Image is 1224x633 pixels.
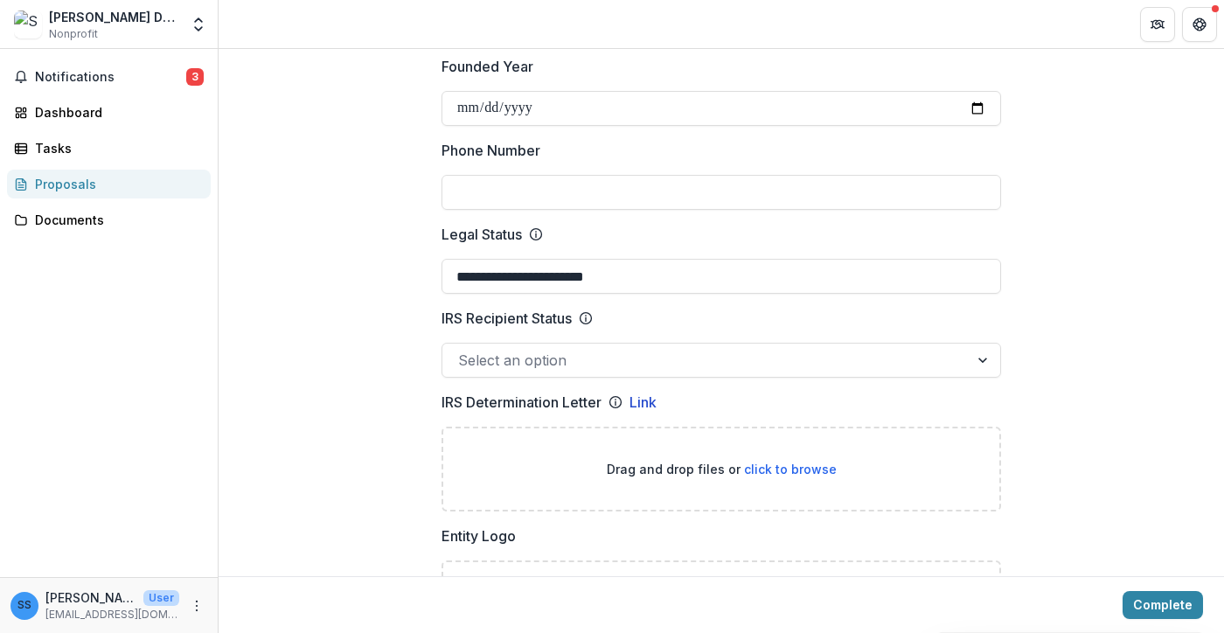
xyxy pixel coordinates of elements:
span: click to browse [744,462,837,476]
p: [EMAIL_ADDRESS][DOMAIN_NAME] [45,607,179,623]
a: Documents [7,205,211,234]
a: Proposals [7,170,211,198]
button: More [186,595,207,616]
div: Documents [35,211,197,229]
p: Legal Status [442,224,522,245]
button: Partners [1140,7,1175,42]
p: IRS Recipient Status [442,308,572,329]
div: Proposals [35,175,197,193]
a: Tasks [7,134,211,163]
p: Entity Logo [442,525,516,546]
a: Link [629,392,657,413]
div: Tasks [35,139,197,157]
p: [PERSON_NAME] [45,588,136,607]
button: Get Help [1182,7,1217,42]
span: Notifications [35,70,186,85]
span: Nonprofit [49,26,98,42]
img: Shana Simmons Dance [14,10,42,38]
a: Dashboard [7,98,211,127]
p: Phone Number [442,140,540,161]
p: User [143,590,179,606]
button: Complete [1123,591,1203,619]
span: 3 [186,68,204,86]
div: [PERSON_NAME] Dance [49,8,179,26]
p: IRS Determination Letter [442,392,602,413]
p: Drag and drop files or [607,460,837,478]
button: Open entity switcher [186,7,211,42]
div: Dashboard [35,103,197,122]
div: Shana Simmons [17,600,31,611]
p: Founded Year [442,56,533,77]
button: Notifications3 [7,63,211,91]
